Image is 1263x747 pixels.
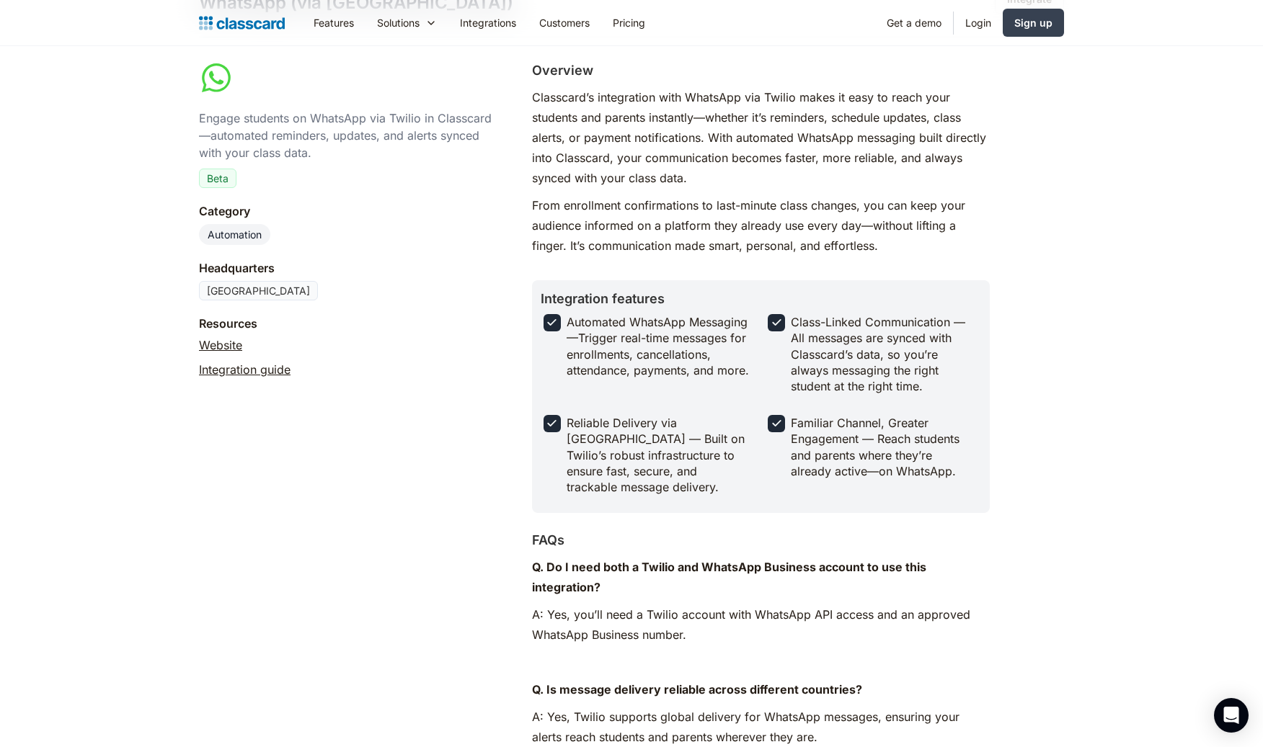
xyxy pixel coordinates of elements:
a: Pricing [601,6,657,39]
a: Customers [528,6,601,39]
div: Automated WhatsApp Messaging —Trigger real-time messages for enrollments, cancellations, attendan... [567,314,751,379]
div: Open Intercom Messenger [1214,698,1249,733]
strong: Q. Is message delivery reliable across different countries? [532,682,862,697]
div: Resources [199,315,257,332]
a: Integration guide [199,361,291,378]
a: Features [302,6,365,39]
div: Solutions [377,15,420,30]
h2: FAQs [532,530,564,550]
a: Logo [199,13,285,33]
p: A: Yes, Twilio supports global delivery for WhatsApp messages, ensuring your alerts reach student... [532,707,990,747]
div: [GEOGRAPHIC_DATA] [199,281,318,300]
div: Sign up [1014,15,1052,30]
a: Login [954,6,1003,39]
div: Familiar Channel, Greater Engagement — Reach students and parents where they’re already active—on... [791,415,975,480]
p: A: Yes, you’ll need a Twilio account with WhatsApp API access and an approved WhatsApp Business n... [532,604,990,645]
div: Automation [208,227,262,242]
a: Website [199,336,242,354]
strong: Q. Do I need both a Twilio and WhatsApp Business account to use this integration? [532,560,926,594]
div: Reliable Delivery via [GEOGRAPHIC_DATA] — Built on Twilio’s robust infrastructure to ensure fast,... [567,415,751,496]
div: Headquarters [199,259,275,277]
div: Solutions [365,6,448,39]
h2: Overview [532,61,593,80]
div: Engage students on WhatsApp via Twilio in Classcard—automated reminders, updates, and alerts sync... [199,109,503,161]
h2: Integration features [541,289,981,308]
a: Sign up [1003,9,1064,37]
p: From enrollment confirmations to last-minute class changes, you can keep your audience informed o... [532,195,990,256]
p: Classcard’s integration with WhatsApp via Twilio makes it easy to reach your students and parents... [532,87,990,188]
a: Get a demo [875,6,953,39]
p: ‍ [532,652,990,672]
div: Category [199,202,250,220]
a: Integrations [448,6,528,39]
div: Beta [207,171,229,186]
div: Class-Linked Communication — All messages are synced with Classcard’s data, so you’re always mess... [791,314,975,395]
